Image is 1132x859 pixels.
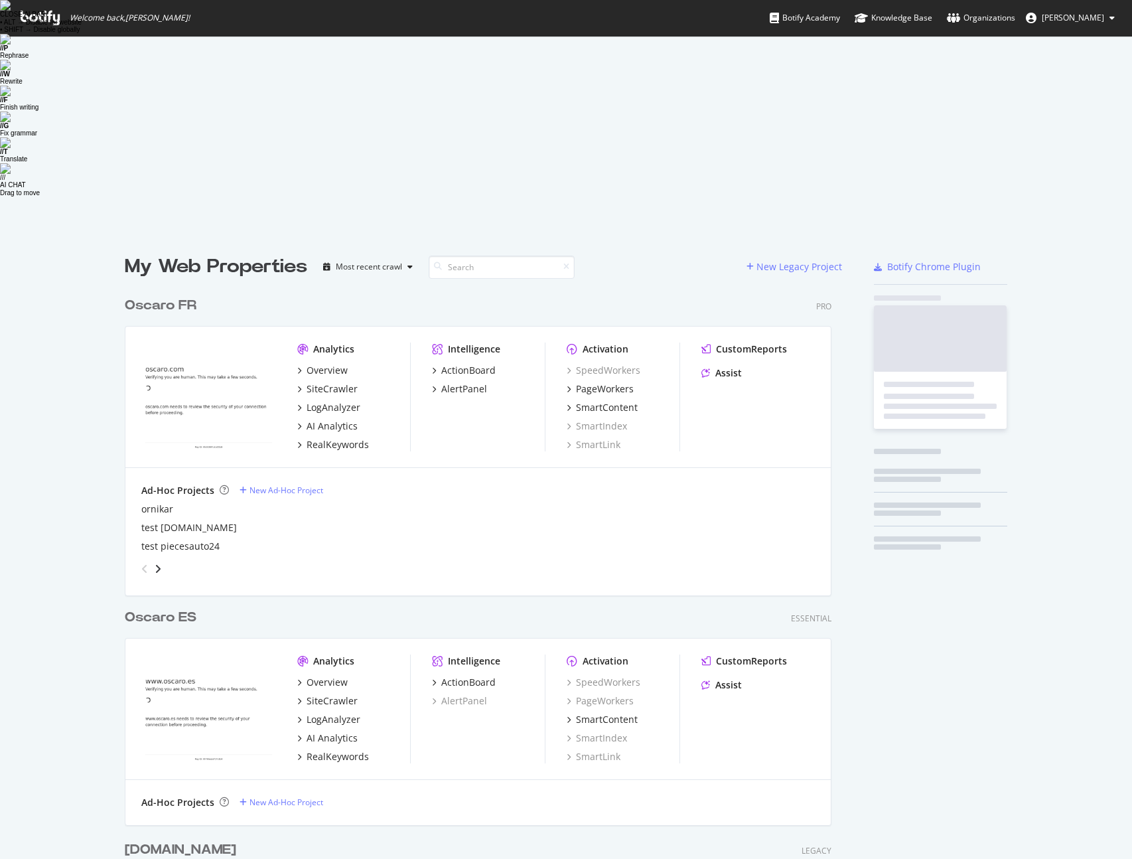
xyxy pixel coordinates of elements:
[567,401,638,414] a: SmartContent
[141,655,276,762] img: oscaro.es
[307,382,358,396] div: SiteCrawler
[307,750,369,763] div: RealKeywords
[583,343,628,356] div: Activation
[297,694,358,708] a: SiteCrawler
[576,713,638,726] div: SmartContent
[307,401,360,414] div: LogAnalyzer
[746,256,842,277] button: New Legacy Project
[448,655,500,668] div: Intelligence
[240,485,323,496] a: New Ad-Hoc Project
[816,301,831,312] div: Pro
[297,750,369,763] a: RealKeywords
[240,797,323,808] a: New Ad-Hoc Project
[307,694,358,708] div: SiteCrawler
[249,797,323,808] div: New Ad-Hoc Project
[716,343,787,356] div: CustomReports
[297,713,360,726] a: LogAnalyzer
[125,608,202,627] a: Oscaro ES
[441,676,496,689] div: ActionBoard
[887,260,981,273] div: Botify Chrome Plugin
[297,438,369,451] a: RealKeywords
[141,521,237,534] a: test [DOMAIN_NAME]
[567,420,627,433] a: SmartIndex
[297,732,358,745] a: AI Analytics
[141,540,220,553] a: test piecesauto24
[307,420,358,433] div: AI Analytics
[336,263,402,271] div: Most recent crawl
[297,401,360,414] a: LogAnalyzer
[307,438,369,451] div: RealKeywords
[701,678,742,692] a: Assist
[125,296,196,315] div: Oscaro FR
[136,558,153,580] div: angle-left
[567,382,634,396] a: PageWorkers
[249,485,323,496] div: New Ad-Hoc Project
[576,401,638,414] div: SmartContent
[307,732,358,745] div: AI Analytics
[432,676,496,689] a: ActionBoard
[715,678,742,692] div: Assist
[297,676,348,689] a: Overview
[125,608,196,627] div: Oscaro ES
[701,366,742,380] a: Assist
[307,713,360,726] div: LogAnalyzer
[583,655,628,668] div: Activation
[313,655,354,668] div: Analytics
[567,438,620,451] a: SmartLink
[141,484,214,497] div: Ad-Hoc Projects
[141,503,173,516] a: ornikar
[297,382,358,396] a: SiteCrawler
[141,796,214,809] div: Ad-Hoc Projects
[429,256,575,279] input: Search
[441,382,487,396] div: AlertPanel
[756,260,842,273] div: New Legacy Project
[153,562,163,576] div: angle-right
[746,261,842,272] a: New Legacy Project
[432,382,487,396] a: AlertPanel
[791,613,831,624] div: Essential
[715,366,742,380] div: Assist
[448,343,500,356] div: Intelligence
[567,713,638,726] a: SmartContent
[567,732,627,745] a: SmartIndex
[567,676,640,689] a: SpeedWorkers
[307,676,348,689] div: Overview
[576,382,634,396] div: PageWorkers
[297,420,358,433] a: AI Analytics
[701,655,787,668] a: CustomReports
[567,364,640,377] a: SpeedWorkers
[125,296,202,315] a: Oscaro FR
[313,343,354,356] div: Analytics
[701,343,787,356] a: CustomReports
[567,750,620,763] a: SmartLink
[318,256,418,277] button: Most recent crawl
[141,343,276,450] img: Oscaro.com
[716,655,787,668] div: CustomReports
[432,364,496,377] a: ActionBoard
[441,364,496,377] div: ActionBoard
[802,845,831,856] div: Legacy
[297,364,348,377] a: Overview
[125,254,307,280] div: My Web Properties
[432,694,487,708] a: AlertPanel
[567,694,634,708] a: PageWorkers
[307,364,348,377] div: Overview
[874,260,981,273] a: Botify Chrome Plugin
